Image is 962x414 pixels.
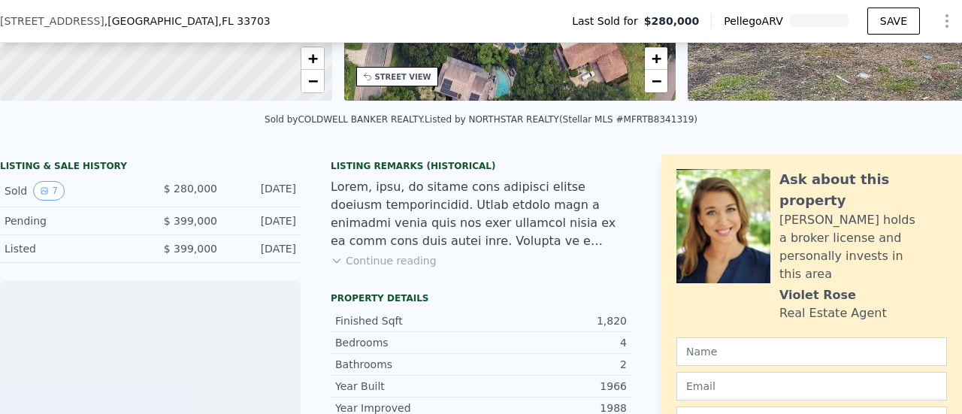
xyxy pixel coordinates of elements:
a: Zoom out [301,70,324,92]
div: Property details [331,292,631,304]
span: , [GEOGRAPHIC_DATA] [104,14,271,29]
div: 1,820 [481,313,627,328]
div: [DATE] [229,213,296,228]
button: View historical data [33,181,65,201]
input: Name [676,337,947,366]
button: SAVE [867,8,920,35]
a: Zoom in [645,47,667,70]
span: Pellego ARV [724,14,789,29]
div: [PERSON_NAME] holds a broker license and personally invests in this area [779,211,947,283]
div: Pending [5,213,138,228]
div: Finished Sqft [335,313,481,328]
div: Listed [5,241,138,256]
div: Bathrooms [335,357,481,372]
a: Zoom in [301,47,324,70]
span: , FL 33703 [218,15,270,27]
div: Listing Remarks (Historical) [331,160,631,172]
div: Violet Rose [779,286,856,304]
div: Year Built [335,379,481,394]
span: + [652,49,661,68]
div: Sold [5,181,138,201]
div: Lorem, ipsu, do sitame cons adipisci elitse doeiusm temporincidid. Utlab etdolo magn a enimadmi v... [331,178,631,250]
div: Bedrooms [335,335,481,350]
div: Listed by NORTHSTAR REALTY (Stellar MLS #MFRTB8341319) [425,114,697,125]
span: + [307,49,317,68]
span: Last Sold for [572,14,644,29]
div: 4 [481,335,627,350]
span: $280,000 [644,14,700,29]
div: 1966 [481,379,627,394]
div: 2 [481,357,627,372]
div: [DATE] [229,181,296,201]
a: Zoom out [645,70,667,92]
div: Ask about this property [779,169,947,211]
div: Sold by COLDWELL BANKER REALTY . [265,114,425,125]
span: − [652,71,661,90]
span: − [307,71,317,90]
button: Continue reading [331,253,437,268]
div: STREET VIEW [375,71,431,83]
div: [DATE] [229,241,296,256]
div: Real Estate Agent [779,304,887,322]
button: Show Options [932,6,962,36]
input: Email [676,372,947,400]
span: $ 399,000 [164,243,217,255]
span: $ 280,000 [164,183,217,195]
span: $ 399,000 [164,215,217,227]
